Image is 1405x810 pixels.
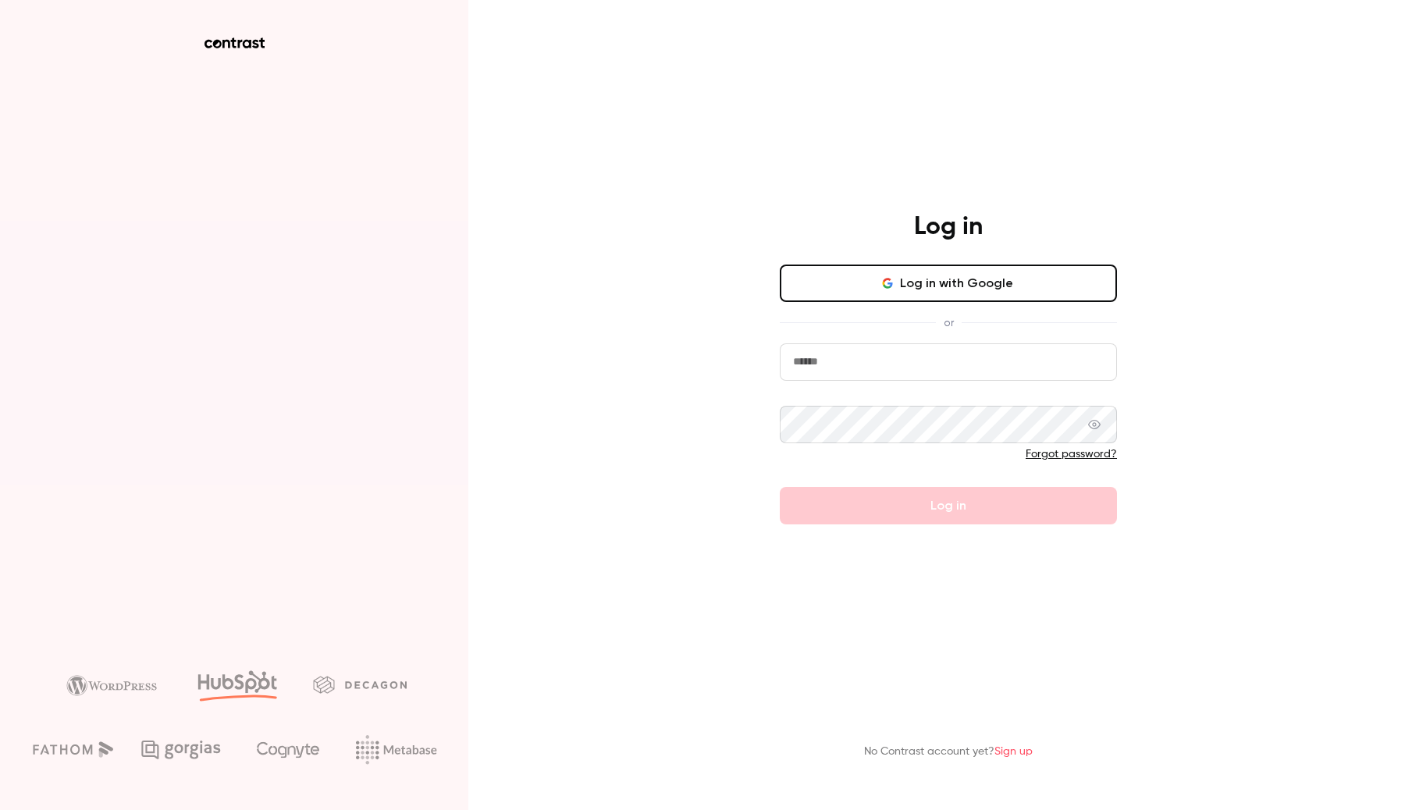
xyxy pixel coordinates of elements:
span: or [936,314,962,331]
button: Log in with Google [780,265,1117,302]
h4: Log in [914,211,983,243]
img: decagon [313,676,407,693]
a: Sign up [994,746,1033,757]
a: Forgot password? [1026,449,1117,460]
p: No Contrast account yet? [864,744,1033,760]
